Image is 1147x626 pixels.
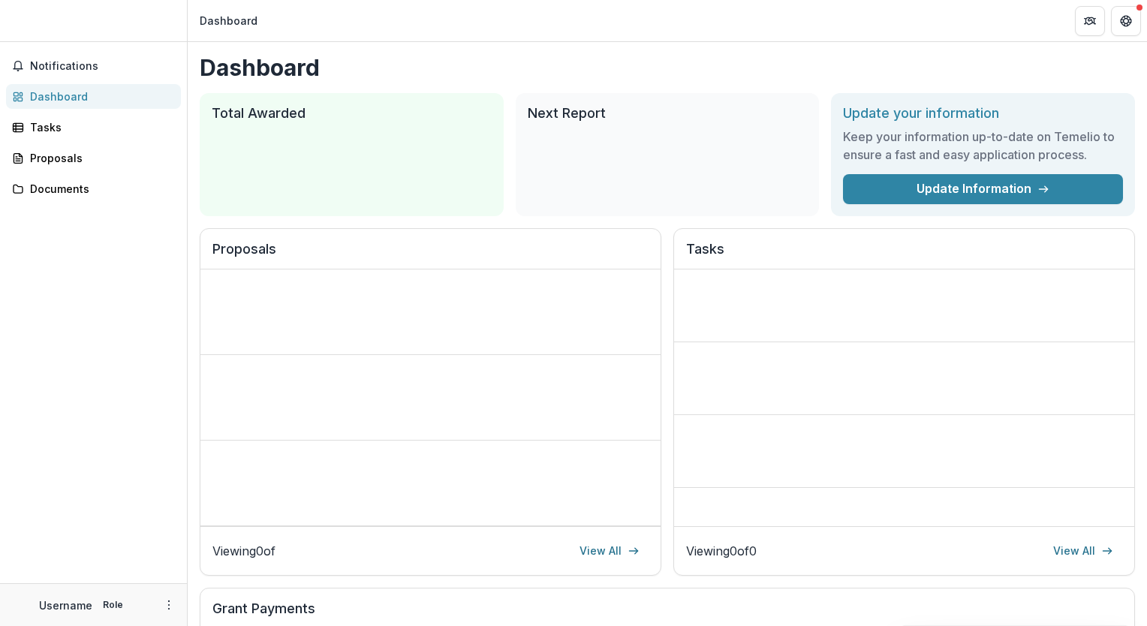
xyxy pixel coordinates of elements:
h2: Proposals [212,241,649,269]
span: Notifications [30,60,175,73]
button: More [160,596,178,614]
button: Partners [1075,6,1105,36]
p: Role [98,598,128,612]
button: Get Help [1111,6,1141,36]
h2: Update your information [843,105,1123,122]
div: Proposals [30,150,169,166]
a: Proposals [6,146,181,170]
p: Viewing 0 of [212,542,275,560]
h2: Tasks [686,241,1122,269]
h2: Next Report [528,105,808,122]
div: Tasks [30,119,169,135]
button: Notifications [6,54,181,78]
a: Update Information [843,174,1123,204]
h3: Keep your information up-to-date on Temelio to ensure a fast and easy application process. [843,128,1123,164]
a: Dashboard [6,84,181,109]
div: Dashboard [30,89,169,104]
div: Dashboard [200,13,257,29]
h1: Dashboard [200,54,1135,81]
a: Documents [6,176,181,201]
div: Documents [30,181,169,197]
p: Username [39,597,92,613]
h2: Total Awarded [212,105,492,122]
a: View All [1044,539,1122,563]
a: Tasks [6,115,181,140]
p: Viewing 0 of 0 [686,542,757,560]
nav: breadcrumb [194,10,263,32]
a: View All [570,539,649,563]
